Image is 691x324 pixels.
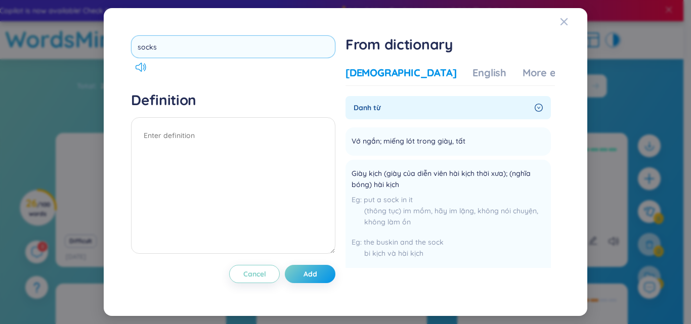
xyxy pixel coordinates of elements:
[131,91,335,109] h4: Definition
[560,8,587,35] button: Close
[352,135,465,148] span: Vớ ngắn; miếng lót trong giày, tất
[345,35,555,54] h1: From dictionary
[352,248,545,259] div: bi kịch và hài kịch
[472,66,506,80] div: English
[523,66,596,80] div: More examples
[243,269,266,279] span: Cancel
[354,102,531,113] span: Danh từ
[304,269,317,279] span: Add
[352,168,532,190] span: Giày kịch (giày của diễn viên hài kịch thời xưa); (nghĩa bóng) hài kịch
[364,238,444,247] span: the buskin and the sock
[345,66,456,80] div: [DEMOGRAPHIC_DATA]
[352,205,545,227] div: (thông tục) im mồm, hãy im lặng, không nói chuyện, không làm ồn
[535,104,543,112] span: right-circle
[131,35,335,58] input: Enter new word
[364,195,413,204] span: put a sock in it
